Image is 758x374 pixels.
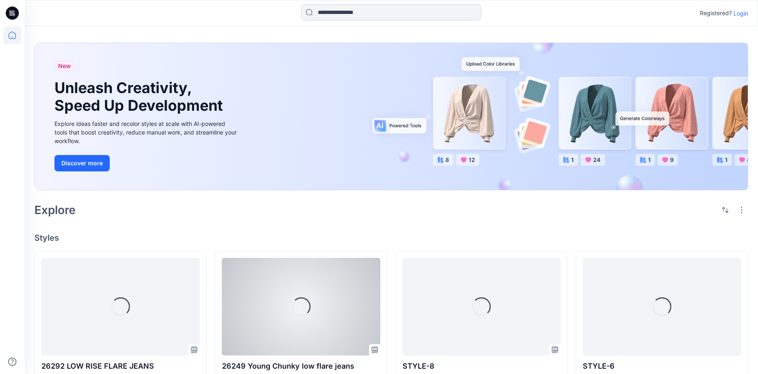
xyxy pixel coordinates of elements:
h4: Styles [34,233,748,243]
h1: Unleash Creativity, Speed Up Development [54,79,226,114]
p: STYLE-8 [403,360,561,372]
a: Discover more [54,155,239,171]
button: Discover more [54,155,110,171]
p: Login [733,9,748,18]
div: Explore ideas faster and recolor styles at scale with AI-powered tools that boost creativity, red... [54,119,239,145]
p: 26292 LOW RISE FLARE JEANS [41,360,200,372]
span: New [58,61,71,71]
h2: Explore [34,203,76,217]
p: 26249 Young Chunky low flare jeans [222,360,380,372]
p: Registered? [700,8,732,18]
p: STYLE-6 [583,360,741,372]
